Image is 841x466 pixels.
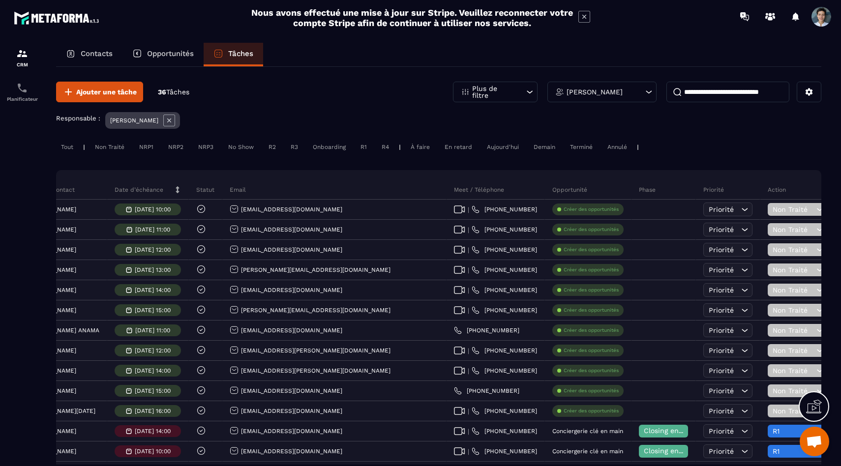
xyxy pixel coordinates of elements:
[564,266,619,273] p: Créer des opportunités
[773,447,814,455] span: R1
[454,387,519,395] a: [PHONE_NUMBER]
[709,347,734,354] span: Priorité
[28,408,95,414] p: [PERSON_NAME][DATE]
[14,9,102,27] img: logo
[2,75,42,109] a: schedulerschedulerPlanificateur
[644,427,700,435] span: Closing en cours
[773,427,814,435] span: R1
[134,141,158,153] div: NRP1
[196,186,214,194] p: Statut
[567,88,623,95] p: [PERSON_NAME]
[564,206,619,213] p: Créer des opportunités
[223,141,259,153] div: No Show
[147,49,194,58] p: Opportunités
[472,427,537,435] a: [PHONE_NUMBER]
[709,266,734,274] span: Priorité
[135,408,171,414] p: [DATE] 16:00
[482,141,524,153] div: Aujourd'hui
[406,141,435,153] div: À faire
[122,43,204,66] a: Opportunités
[135,448,171,455] p: [DATE] 10:00
[468,367,469,375] span: |
[158,87,189,97] p: 36
[472,407,537,415] a: [PHONE_NUMBER]
[644,447,700,455] span: Closing en cours
[773,246,814,254] span: Non Traité
[564,226,619,233] p: Créer des opportunités
[709,286,734,294] span: Priorité
[56,115,100,122] p: Responsable :
[16,48,28,59] img: formation
[204,43,263,66] a: Tâches
[602,141,632,153] div: Annulé
[709,205,734,213] span: Priorité
[468,226,469,233] span: |
[709,407,734,415] span: Priorité
[472,226,537,233] a: [PHONE_NUMBER]
[773,407,814,415] span: Non Traité
[552,186,587,194] p: Opportunité
[230,186,246,194] p: Email
[251,7,573,28] h2: Nous avons effectué une mise à jour sur Stripe. Veuillez reconnecter votre compte Stripe afin de ...
[709,246,734,254] span: Priorité
[377,141,394,153] div: R4
[773,286,814,294] span: Non Traité
[773,205,814,213] span: Non Traité
[564,287,619,293] p: Créer des opportunités
[28,327,99,334] p: [PERSON_NAME] ANAMA
[773,326,814,334] span: Non Traité
[115,186,163,194] p: Date d’échéance
[773,266,814,274] span: Non Traité
[472,205,537,213] a: [PHONE_NUMBER]
[565,141,598,153] div: Terminé
[564,327,619,334] p: Créer des opportunités
[110,117,158,124] p: [PERSON_NAME]
[773,367,814,375] span: Non Traité
[773,347,814,354] span: Non Traité
[800,427,829,456] div: Ouvrir le chat
[468,287,469,294] span: |
[356,141,372,153] div: R1
[166,88,189,96] span: Tâches
[564,347,619,354] p: Créer des opportunités
[529,141,560,153] div: Demain
[135,307,171,314] p: [DATE] 15:00
[703,186,724,194] p: Priorité
[564,408,619,414] p: Créer des opportunités
[639,186,656,194] p: Phase
[773,387,814,395] span: Non Traité
[637,144,639,150] p: |
[56,82,143,102] button: Ajouter une tâche
[56,141,78,153] div: Tout
[468,206,469,213] span: |
[83,144,85,150] p: |
[709,226,734,233] span: Priorité
[472,266,537,274] a: [PHONE_NUMBER]
[773,226,814,233] span: Non Traité
[468,408,469,415] span: |
[2,40,42,75] a: formationformationCRM
[709,387,734,395] span: Priorité
[56,43,122,66] a: Contacts
[472,85,515,99] p: Plus de filtre
[135,206,171,213] p: [DATE] 10:00
[472,246,537,254] a: [PHONE_NUMBER]
[709,326,734,334] span: Priorité
[90,141,129,153] div: Non Traité
[135,428,171,435] p: [DATE] 14:00
[440,141,477,153] div: En retard
[564,367,619,374] p: Créer des opportunités
[773,306,814,314] span: Non Traité
[135,367,171,374] p: [DATE] 14:00
[135,246,171,253] p: [DATE] 12:00
[264,141,281,153] div: R2
[286,141,303,153] div: R3
[399,144,401,150] p: |
[308,141,351,153] div: Onboarding
[472,347,537,354] a: [PHONE_NUMBER]
[472,367,537,375] a: [PHONE_NUMBER]
[2,62,42,67] p: CRM
[468,307,469,314] span: |
[552,428,623,435] p: Conciergerie clé en main
[709,447,734,455] span: Priorité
